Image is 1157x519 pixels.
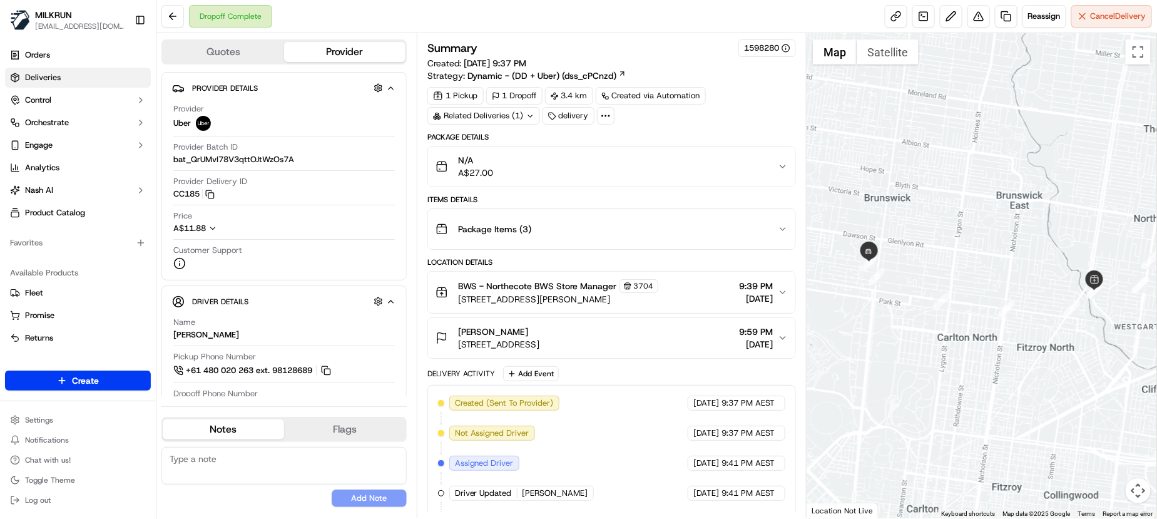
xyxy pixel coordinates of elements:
div: Related Deliveries (1) [427,107,540,125]
div: Items Details [427,195,797,205]
span: Map data ©2025 Google [1002,510,1071,517]
span: Not Assigned Driver [455,428,529,439]
span: bat_QrUMvI78V3qttOJtWzOs7A [173,154,294,165]
span: Package Items ( 3 ) [458,223,532,235]
button: Log out [5,491,151,509]
span: 9:37 PM AEST [721,428,775,439]
button: Driver Details [172,291,396,312]
span: Created (Sent To Provider) [455,398,554,409]
img: MILKRUN [10,10,30,30]
div: 1 Pickup [427,87,484,105]
button: CC185 [173,188,215,200]
div: 1 Dropoff [486,87,543,105]
button: Toggle Theme [5,471,151,489]
div: Strategy: [427,69,626,82]
button: MILKRUNMILKRUN[EMAIL_ADDRESS][DOMAIN_NAME] [5,5,130,35]
button: Toggle fullscreen view [1126,39,1151,64]
button: Reassign [1022,5,1066,28]
span: Control [25,95,51,106]
span: [DATE] 9:37 PM [464,58,527,69]
div: 13 [861,255,877,271]
span: Uber [173,118,191,129]
span: [EMAIL_ADDRESS][DOMAIN_NAME] [35,21,125,31]
span: MILKRUN [35,9,72,21]
div: 3.4 km [545,87,593,105]
a: Open this area in Google Maps (opens a new window) [810,502,851,518]
span: [STREET_ADDRESS] [458,338,540,351]
span: +61 480 020 263 ext. 98128689 [186,365,312,376]
div: Package Details [427,132,797,142]
span: 9:41 PM AEST [721,458,775,469]
span: Log out [25,495,51,505]
button: N/AA$27.00 [428,146,796,187]
button: Provider Details [172,78,396,98]
div: 6 [1132,277,1148,293]
span: Pickup Phone Number [173,351,256,362]
a: Analytics [5,158,151,178]
span: Provider Delivery ID [173,176,247,187]
span: 9:41 PM AEST [721,488,775,499]
span: Reassign [1028,11,1061,22]
button: A$11.88 [173,223,283,234]
a: Terms (opens in new tab) [1078,510,1096,517]
a: Promise [10,310,146,321]
span: Orchestrate [25,117,69,128]
div: 10 [999,301,1015,317]
button: Quotes [163,42,284,62]
button: [PERSON_NAME][STREET_ADDRESS]9:59 PM[DATE] [428,318,796,358]
span: Nash AI [25,185,53,196]
button: Engage [5,135,151,155]
img: uber-new-logo.jpeg [196,116,211,131]
span: N/A [458,154,494,167]
button: Create [5,371,151,391]
span: BWS - Northecote BWS Store Manager [458,280,617,292]
button: Flags [284,419,405,439]
div: 1598280 [744,43,790,54]
div: 11 [934,293,950,309]
button: Add Event [503,366,559,381]
span: 9:37 PM AEST [721,398,775,409]
div: Available Products [5,263,151,283]
a: Product Catalog [5,203,151,223]
button: Show street map [813,39,857,64]
span: Dynamic - (DD + Uber) (dss_cPCnzd) [467,69,617,82]
span: Provider Details [192,83,258,93]
span: Customer Support [173,245,242,256]
h3: Summary [427,43,478,54]
button: Chat with us! [5,451,151,469]
span: [DATE] [693,398,719,409]
a: Fleet [10,287,146,299]
div: 7 [1087,282,1103,299]
a: Deliveries [5,68,151,88]
span: Driver Updated [455,488,512,499]
button: CancelDelivery [1071,5,1152,28]
span: 3704 [634,281,654,291]
div: Delivery Activity [427,369,496,379]
button: Provider [284,42,405,62]
span: A$27.00 [458,167,494,179]
span: Analytics [25,162,59,173]
div: [PERSON_NAME] [173,329,239,341]
div: Created via Automation [596,87,706,105]
span: [PERSON_NAME] [522,488,588,499]
span: Name [173,317,195,328]
button: Map camera controls [1126,478,1151,503]
span: Fleet [25,287,43,299]
span: Create [72,374,99,387]
div: Favorites [5,233,151,253]
div: 12 [869,269,885,285]
button: Returns [5,328,151,348]
img: Google [810,502,851,518]
a: Orders [5,45,151,65]
div: 8 [1087,282,1103,298]
span: Product Catalog [25,207,85,218]
span: [DATE] [693,458,719,469]
span: 9:59 PM [739,326,773,338]
span: [DATE] [739,338,773,351]
button: Control [5,90,151,110]
span: [DATE] [739,292,773,305]
span: [STREET_ADDRESS][PERSON_NAME] [458,293,658,306]
span: Settings [25,415,53,425]
span: [PERSON_NAME] [458,326,529,338]
span: Assigned Driver [455,458,514,469]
